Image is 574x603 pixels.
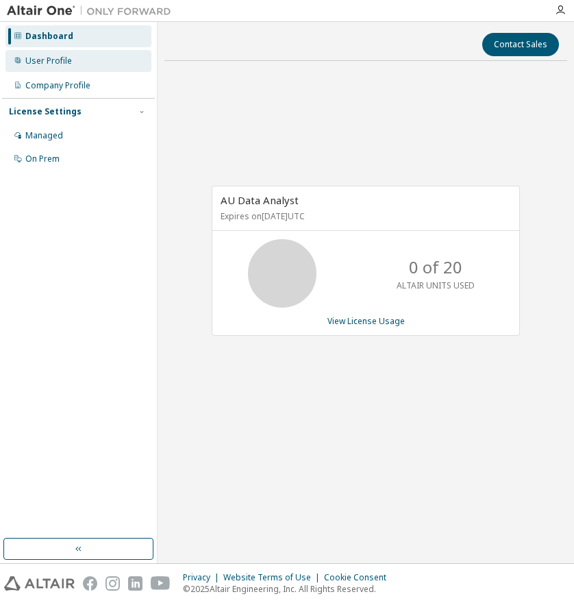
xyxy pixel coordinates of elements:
span: AU Data Analyst [221,193,299,207]
p: ALTAIR UNITS USED [397,280,475,291]
div: Managed [25,130,63,141]
div: Privacy [183,572,223,583]
div: On Prem [25,153,60,164]
img: instagram.svg [105,576,120,591]
img: altair_logo.svg [4,576,75,591]
p: 0 of 20 [409,256,462,279]
div: License Settings [9,106,82,117]
img: facebook.svg [83,576,97,591]
div: Website Terms of Use [223,572,324,583]
a: View License Usage [327,315,405,327]
img: Altair One [7,4,178,18]
div: Company Profile [25,80,90,91]
p: © 2025 Altair Engineering, Inc. All Rights Reserved. [183,583,395,595]
img: linkedin.svg [128,576,142,591]
div: User Profile [25,56,72,66]
img: youtube.svg [151,576,171,591]
div: Dashboard [25,31,73,42]
button: Contact Sales [482,33,559,56]
div: Cookie Consent [324,572,395,583]
p: Expires on [DATE] UTC [221,210,508,222]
